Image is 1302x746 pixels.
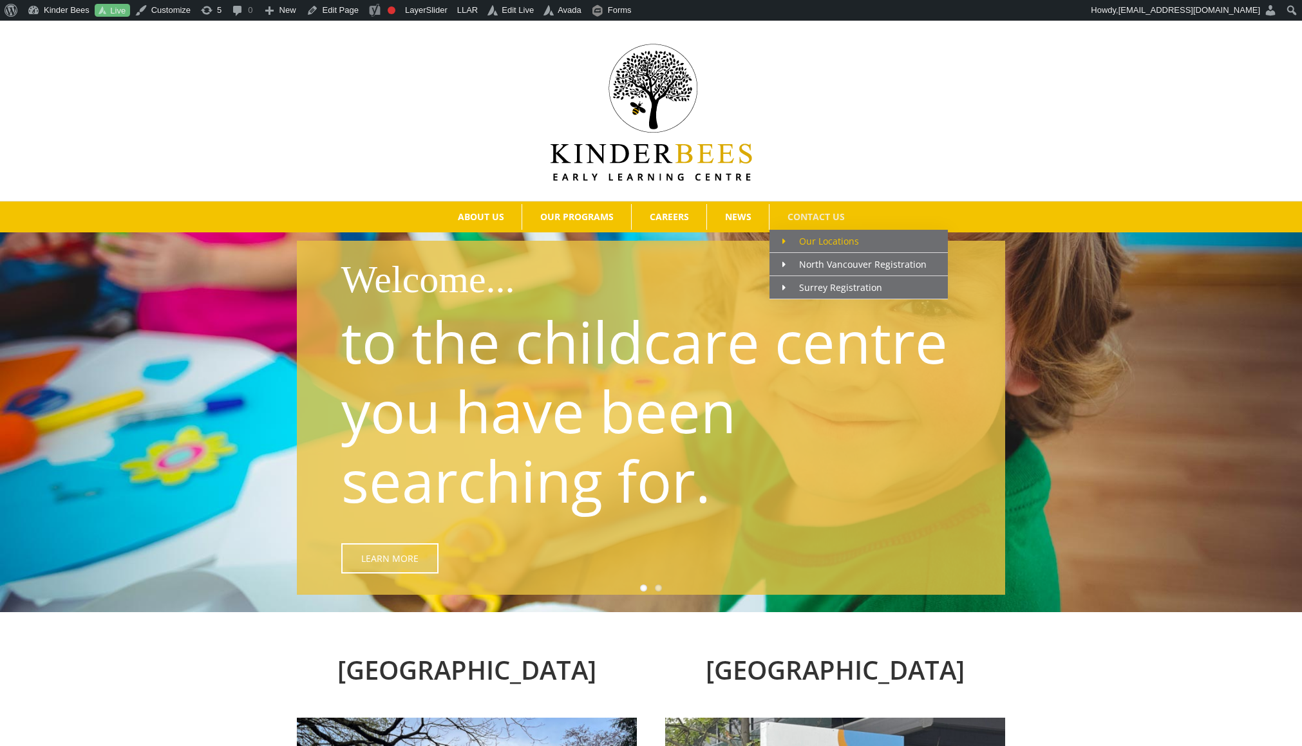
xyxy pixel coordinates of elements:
[551,44,752,181] img: Kinder Bees Logo
[782,281,882,294] span: Surrey Registration
[650,212,689,221] span: CAREERS
[640,584,647,592] a: 1
[297,651,637,689] h2: [GEOGRAPHIC_DATA]
[665,716,1005,729] a: Surrey
[632,204,706,230] a: CAREERS
[341,306,968,515] p: to the childcare centre you have been searching for.
[1118,5,1260,15] span: [EMAIL_ADDRESS][DOMAIN_NAME]
[458,212,504,221] span: ABOUT US
[19,201,1283,232] nav: Main Menu
[782,235,859,247] span: Our Locations
[540,212,614,221] span: OUR PROGRAMS
[769,253,948,276] a: North Vancouver Registration
[665,651,1005,689] h2: [GEOGRAPHIC_DATA]
[440,204,522,230] a: ABOUT US
[769,230,948,253] a: Our Locations
[725,212,751,221] span: NEWS
[341,543,439,573] a: Learn More
[769,204,862,230] a: CONTACT US
[361,553,419,564] span: Learn More
[388,6,395,14] div: Focus keyphrase not set
[95,4,130,17] a: Live
[707,204,769,230] a: NEWS
[769,276,948,299] a: Surrey Registration
[522,204,631,230] a: OUR PROGRAMS
[788,212,845,221] span: CONTACT US
[782,258,927,270] span: North Vancouver Registration
[655,584,662,592] a: 2
[341,252,996,306] h1: Welcome...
